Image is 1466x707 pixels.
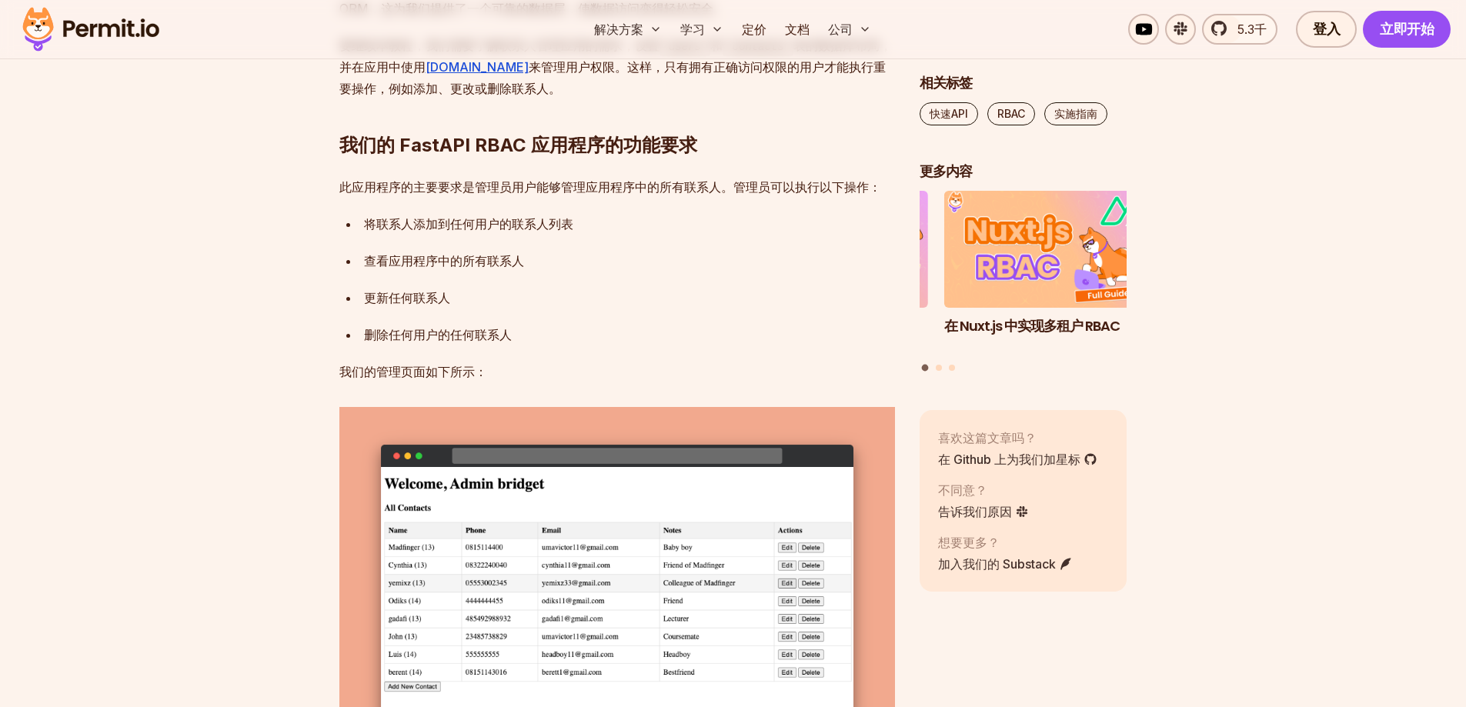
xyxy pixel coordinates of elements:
li: 1/3 [944,191,1152,355]
font: 学习 [680,22,705,37]
button: 学习 [674,14,730,45]
font: 此应用程序的主要要求是管理员用户能够管理应用程序中的所有联系人。管理员可以执行以下操作： [339,179,881,195]
a: 立即开始 [1363,11,1451,48]
button: 公司 [822,14,877,45]
font: 喜欢这篇文章吗？ [938,430,1037,445]
font: 更多内容 [920,162,972,181]
font: 实施指南 [1054,107,1097,120]
button: 解决方案 [588,14,668,45]
a: 文档 [779,14,816,45]
font: 不同意？ [938,482,987,498]
a: 定价 [736,14,773,45]
a: 快速API [920,102,978,125]
a: RBAC [987,102,1035,125]
font: 来管理用户权限。这样，只有拥有正确访问权限的用户才能执行重要操作，例如添加、更改或删除联系人。 [339,59,886,96]
img: 在 Nuxt.js 中实现多租户 RBAC [944,191,1152,308]
font: 解决方案 [594,22,643,37]
a: 在 Nuxt.js 中实现多租户 RBAC在 Nuxt.js 中实现多租户 RBAC [944,191,1152,355]
a: 加入我们的 Substack [938,555,1073,573]
a: [DOMAIN_NAME] [426,59,529,75]
a: 告诉我们原因 [938,502,1029,521]
font: 相关标签 [920,73,972,92]
font: 我们的 FastAPI RBAC 应用程序的功能要求 [339,134,697,156]
font: 查看应用程序中的所有联系人 [364,253,524,268]
font: 公司 [828,22,853,37]
font: 快速API [930,107,968,120]
a: 在 Github 上为我们加星标 [938,450,1097,469]
img: 基于策略的访问控制（PBAC）并不像你想象的那么好 [720,191,928,308]
font: 文档 [785,22,810,37]
font: 在 Nuxt.js 中实现多租户 RBAC [944,315,1120,335]
button: 转至幻灯片 1 [922,364,929,371]
font: 我们的管理页面如下所示： [339,364,487,379]
button: 转至幻灯片 2 [936,365,942,371]
font: 想要更多？ [938,535,1000,550]
font: 定价 [742,22,766,37]
font: 立即开始 [1380,19,1434,38]
a: 实施指南 [1044,102,1107,125]
img: 许可证标志 [15,3,166,55]
div: 帖子 [920,191,1127,373]
font: 删除任何用户的任何联系人 [364,327,512,342]
a: 登入 [1296,11,1357,48]
font: 登入 [1313,19,1340,38]
font: RBAC [997,107,1025,120]
button: 转至幻灯片 3 [949,365,955,371]
a: 5.3千 [1202,14,1277,45]
font: 5.3千 [1237,22,1267,37]
li: 3 之 3 [720,191,928,355]
font: 更新任何联系人 [364,290,450,305]
font: 将联系人添加到任何用户的联系人列表 [364,216,573,232]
